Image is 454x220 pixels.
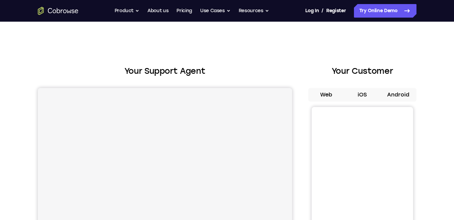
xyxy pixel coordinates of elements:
[321,7,324,15] span: /
[115,4,140,18] button: Product
[354,4,416,18] a: Try Online Demo
[380,88,416,102] button: Android
[326,4,346,18] a: Register
[239,4,269,18] button: Resources
[305,4,319,18] a: Log In
[344,88,380,102] button: iOS
[38,65,292,77] h2: Your Support Agent
[147,4,168,18] a: About us
[308,88,344,102] button: Web
[176,4,192,18] a: Pricing
[308,65,416,77] h2: Your Customer
[38,7,78,15] a: Go to the home page
[200,4,231,18] button: Use Cases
